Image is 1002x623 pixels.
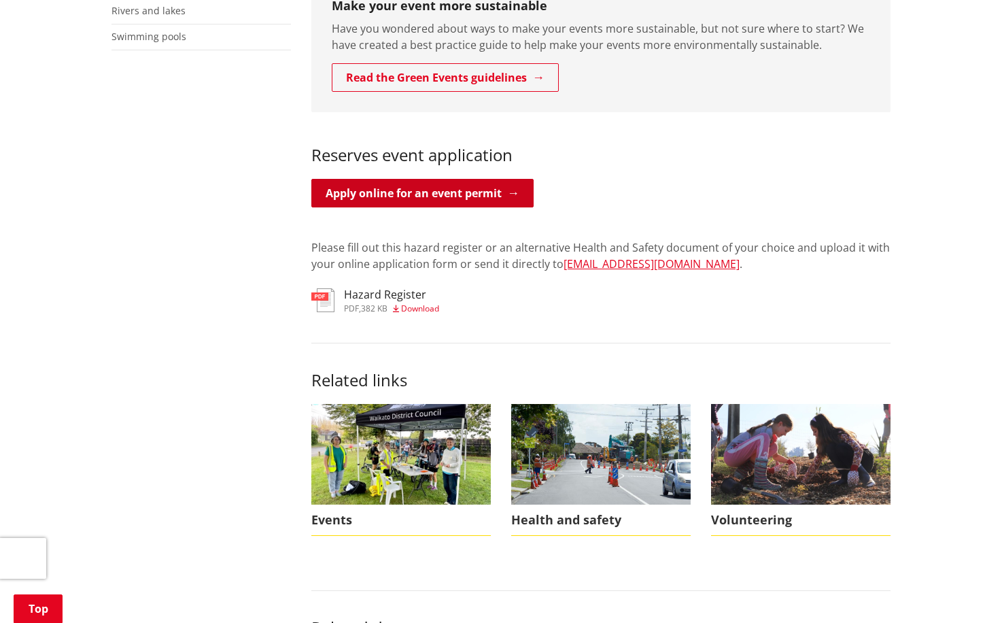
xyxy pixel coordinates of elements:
a: Health and safety Health and safety [511,404,691,537]
h3: Reserves event application [311,126,891,165]
iframe: Messenger Launcher [939,566,988,615]
span: Download [401,303,439,314]
img: volunteer icon [711,404,891,505]
span: 382 KB [361,303,387,314]
img: Te Awa March 2023 [311,404,491,505]
span: Volunteering [711,505,891,536]
a: Top [14,594,63,623]
a: volunteer icon Volunteering [711,404,891,537]
a: Hazard Register pdf,382 KB Download [311,288,439,313]
a: Read the Green Events guidelines [332,63,559,92]
a: [EMAIL_ADDRESS][DOMAIN_NAME] [564,256,740,271]
span: Events [311,505,491,536]
a: Swimming pools [111,30,186,43]
h3: Hazard Register [344,288,439,301]
p: Have you wondered about ways to make your events more sustainable, but not sure where to start? W... [332,20,870,53]
div: Please fill out this hazard register or an alternative Health and Safety document of your choice ... [311,223,891,288]
img: document-pdf.svg [311,288,334,312]
div: , [344,305,439,313]
img: Health and safety [511,404,691,505]
a: Events [311,404,491,537]
h3: Related links [311,343,891,390]
a: Apply online for an event permit [311,179,534,207]
span: pdf [344,303,359,314]
span: Health and safety [511,505,691,536]
a: Rivers and lakes [111,4,186,17]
